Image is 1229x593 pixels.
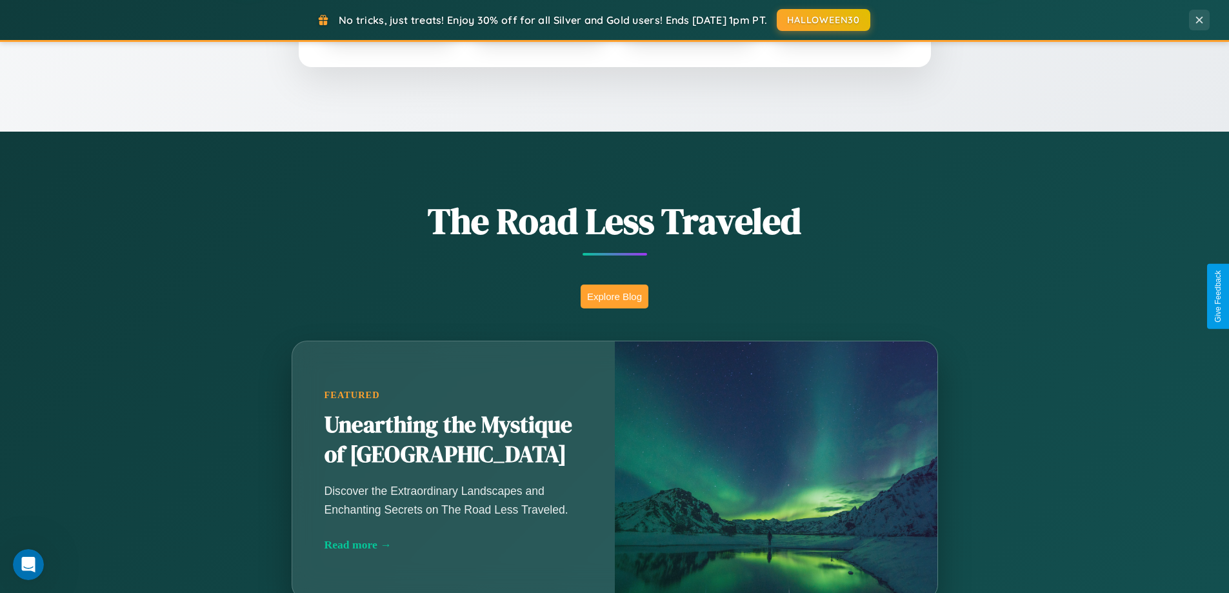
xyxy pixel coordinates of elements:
h1: The Road Less Traveled [228,196,1002,246]
h2: Unearthing the Mystique of [GEOGRAPHIC_DATA] [325,410,583,470]
span: No tricks, just treats! Enjoy 30% off for all Silver and Gold users! Ends [DATE] 1pm PT. [339,14,767,26]
button: HALLOWEEN30 [777,9,870,31]
p: Discover the Extraordinary Landscapes and Enchanting Secrets on The Road Less Traveled. [325,482,583,518]
div: Give Feedback [1214,270,1223,323]
button: Explore Blog [581,285,648,308]
iframe: Intercom live chat [13,549,44,580]
div: Read more → [325,538,583,552]
div: Featured [325,390,583,401]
